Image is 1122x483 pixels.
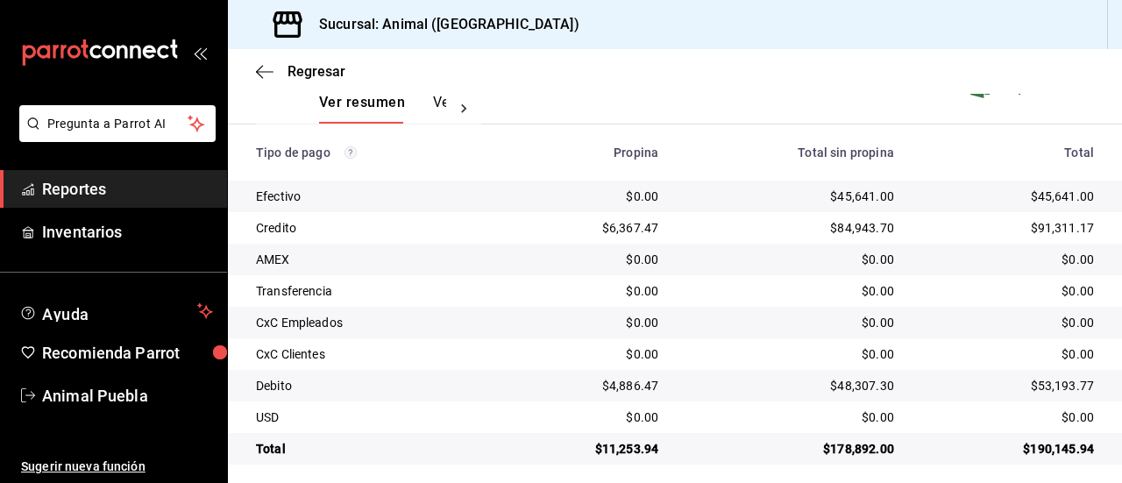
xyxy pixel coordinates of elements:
[513,314,658,331] div: $0.00
[256,345,485,363] div: CxC Clientes
[256,282,485,300] div: Transferencia
[42,384,213,408] span: Animal Puebla
[686,188,894,205] div: $45,641.00
[513,219,658,237] div: $6,367.47
[686,440,894,458] div: $178,892.00
[922,377,1094,394] div: $53,193.77
[256,251,485,268] div: AMEX
[513,408,658,426] div: $0.00
[922,345,1094,363] div: $0.00
[513,345,658,363] div: $0.00
[922,146,1094,160] div: Total
[256,63,345,80] button: Regresar
[513,146,658,160] div: Propina
[686,282,894,300] div: $0.00
[922,440,1094,458] div: $190,145.94
[686,408,894,426] div: $0.00
[922,219,1094,237] div: $91,311.17
[686,314,894,331] div: $0.00
[12,127,216,146] a: Pregunta a Parrot AI
[42,177,213,201] span: Reportes
[319,94,405,124] button: Ver resumen
[922,282,1094,300] div: $0.00
[686,219,894,237] div: $84,943.70
[344,146,357,159] svg: Los pagos realizados con Pay y otras terminales son montos brutos.
[256,408,485,426] div: USD
[256,377,485,394] div: Debito
[21,458,213,476] span: Sugerir nueva función
[47,115,188,133] span: Pregunta a Parrot AI
[256,314,485,331] div: CxC Empleados
[513,440,658,458] div: $11,253.94
[922,188,1094,205] div: $45,641.00
[922,408,1094,426] div: $0.00
[256,440,485,458] div: Total
[42,220,213,244] span: Inventarios
[513,282,658,300] div: $0.00
[922,251,1094,268] div: $0.00
[193,46,207,60] button: open_drawer_menu
[256,188,485,205] div: Efectivo
[513,251,658,268] div: $0.00
[288,63,345,80] span: Regresar
[256,146,485,160] div: Tipo de pago
[433,94,499,124] button: Ver pagos
[686,377,894,394] div: $48,307.30
[922,314,1094,331] div: $0.00
[319,94,446,124] div: navigation tabs
[42,301,190,322] span: Ayuda
[686,345,894,363] div: $0.00
[305,14,579,35] h3: Sucursal: Animal ([GEOGRAPHIC_DATA])
[686,251,894,268] div: $0.00
[256,219,485,237] div: Credito
[686,146,894,160] div: Total sin propina
[513,377,658,394] div: $4,886.47
[19,105,216,142] button: Pregunta a Parrot AI
[42,341,213,365] span: Recomienda Parrot
[513,188,658,205] div: $0.00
